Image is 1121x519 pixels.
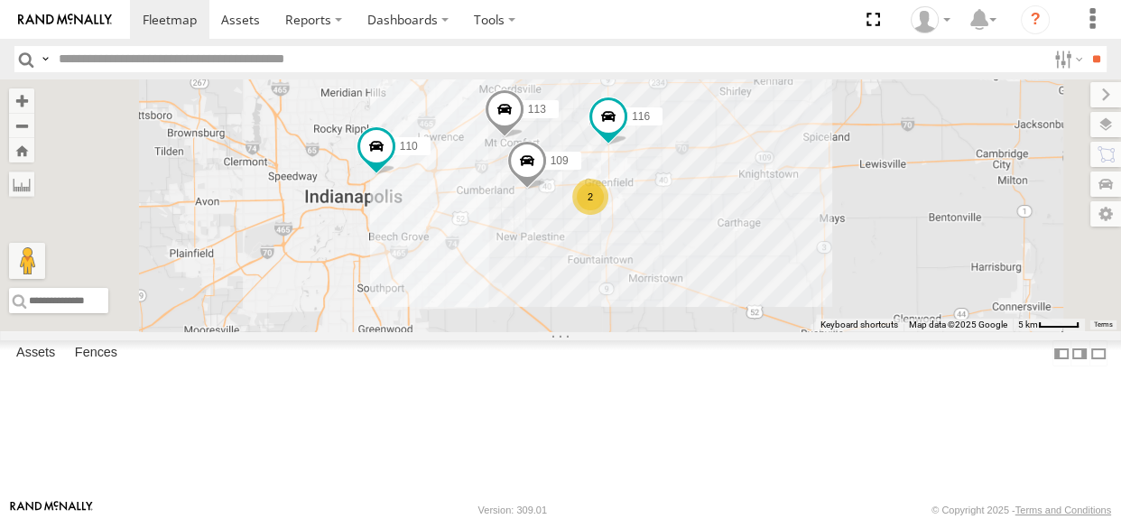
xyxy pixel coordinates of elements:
[1070,340,1089,366] label: Dock Summary Table to the Right
[1090,201,1121,227] label: Map Settings
[7,341,64,366] label: Assets
[820,319,898,331] button: Keyboard shortcuts
[18,14,112,26] img: rand-logo.svg
[1013,319,1085,331] button: Map Scale: 5 km per 42 pixels
[1094,321,1113,329] a: Terms (opens in new tab)
[632,110,650,123] span: 116
[528,103,546,116] span: 113
[904,6,957,33] div: Brandon Hickerson
[9,171,34,197] label: Measure
[1021,5,1050,34] i: ?
[400,140,418,153] span: 110
[1015,505,1111,515] a: Terms and Conditions
[66,341,126,366] label: Fences
[1052,340,1070,366] label: Dock Summary Table to the Left
[931,505,1111,515] div: © Copyright 2025 -
[1047,46,1086,72] label: Search Filter Options
[551,154,569,167] span: 109
[10,501,93,519] a: Visit our Website
[9,88,34,113] button: Zoom in
[9,243,45,279] button: Drag Pegman onto the map to open Street View
[1089,340,1107,366] label: Hide Summary Table
[478,505,547,515] div: Version: 309.01
[9,138,34,162] button: Zoom Home
[909,320,1007,329] span: Map data ©2025 Google
[572,179,608,215] div: 2
[38,46,52,72] label: Search Query
[1018,320,1038,329] span: 5 km
[9,113,34,138] button: Zoom out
